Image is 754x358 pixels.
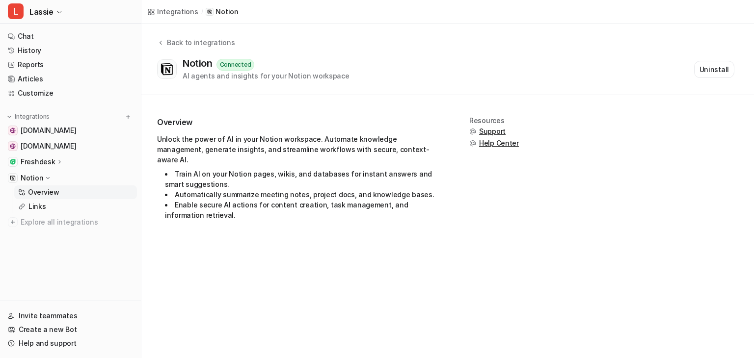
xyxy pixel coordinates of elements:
[479,127,506,136] span: Support
[10,159,16,165] img: Freshdesk
[21,214,133,230] span: Explore all integrations
[125,113,132,120] img: menu_add.svg
[21,173,43,183] p: Notion
[469,128,476,135] img: support.svg
[165,169,442,189] li: Train AI on your Notion pages, wikis, and databases for instant answers and smart suggestions.
[215,7,238,17] p: Notion
[207,9,212,14] img: Notion icon
[157,134,442,220] div: Unlock the power of AI in your Notion workspace. Automate knowledge management, generate insights...
[147,6,198,17] a: Integrations
[21,126,76,135] span: [DOMAIN_NAME]
[160,62,174,76] img: Notion
[8,3,24,19] span: L
[4,86,137,100] a: Customize
[216,59,255,71] div: Connected
[28,202,46,211] p: Links
[469,140,476,147] img: support.svg
[469,138,519,148] button: Help Center
[8,217,18,227] img: explore all integrations
[10,143,16,149] img: online.whenhoundsfly.com
[469,117,519,125] div: Resources
[10,128,16,133] img: www.whenhoundsfly.com
[4,215,137,229] a: Explore all integrations
[469,127,519,136] button: Support
[10,175,16,181] img: Notion
[201,7,203,16] span: /
[694,61,734,78] button: Uninstall
[183,71,350,81] div: AI agents and insights for your Notion workspace
[165,189,442,200] li: Automatically summarize meeting notes, project docs, and knowledge bases.
[4,309,137,323] a: Invite teammates
[4,124,137,137] a: www.whenhoundsfly.com[DOMAIN_NAME]
[6,113,13,120] img: expand menu
[28,187,59,197] p: Overview
[21,157,55,167] p: Freshdesk
[4,72,137,86] a: Articles
[164,37,235,48] div: Back to integrations
[15,113,50,121] p: Integrations
[4,29,137,43] a: Chat
[157,117,442,128] h2: Overview
[4,44,137,57] a: History
[206,7,238,17] a: Notion iconNotion
[14,185,137,199] a: Overview
[4,58,137,72] a: Reports
[157,37,235,57] button: Back to integrations
[4,112,53,122] button: Integrations
[21,141,76,151] span: [DOMAIN_NAME]
[479,138,519,148] span: Help Center
[165,200,442,220] li: Enable secure AI actions for content creation, task management, and information retrieval.
[183,57,216,69] div: Notion
[4,139,137,153] a: online.whenhoundsfly.com[DOMAIN_NAME]
[157,6,198,17] div: Integrations
[29,5,54,19] span: Lassie
[4,323,137,336] a: Create a new Bot
[4,336,137,350] a: Help and support
[14,200,137,213] a: Links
